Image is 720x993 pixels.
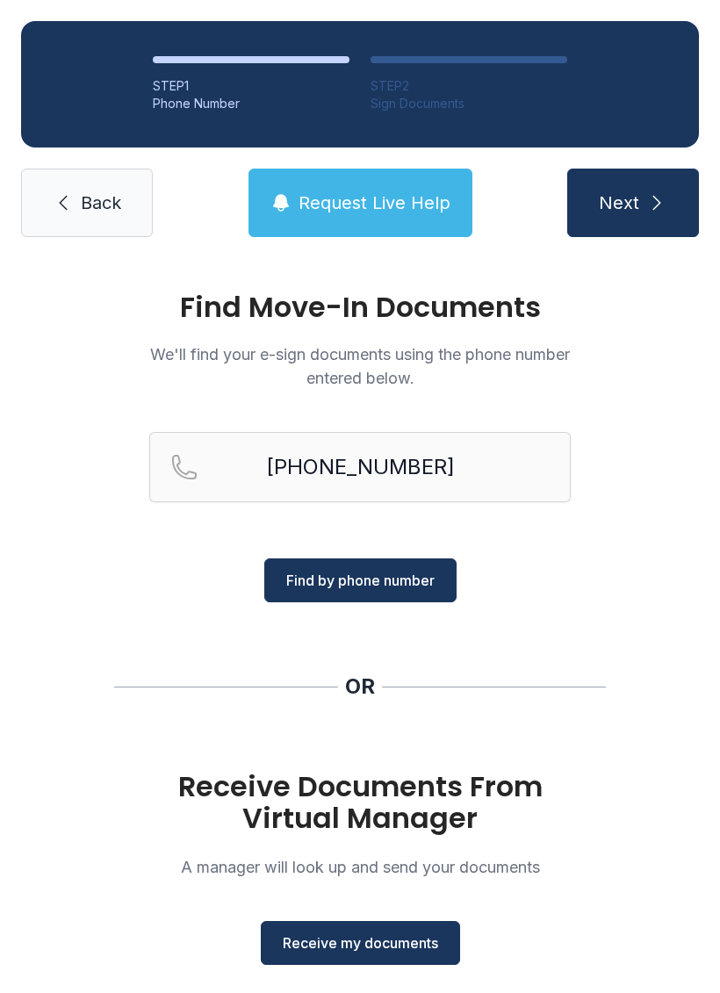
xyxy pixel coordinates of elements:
[299,191,450,215] span: Request Live Help
[149,771,571,834] h1: Receive Documents From Virtual Manager
[345,673,375,701] div: OR
[149,293,571,321] h1: Find Move-In Documents
[153,77,349,95] div: STEP 1
[371,77,567,95] div: STEP 2
[81,191,121,215] span: Back
[149,342,571,390] p: We'll find your e-sign documents using the phone number entered below.
[153,95,349,112] div: Phone Number
[286,570,435,591] span: Find by phone number
[599,191,639,215] span: Next
[149,432,571,502] input: Reservation phone number
[283,932,438,953] span: Receive my documents
[371,95,567,112] div: Sign Documents
[149,855,571,879] p: A manager will look up and send your documents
